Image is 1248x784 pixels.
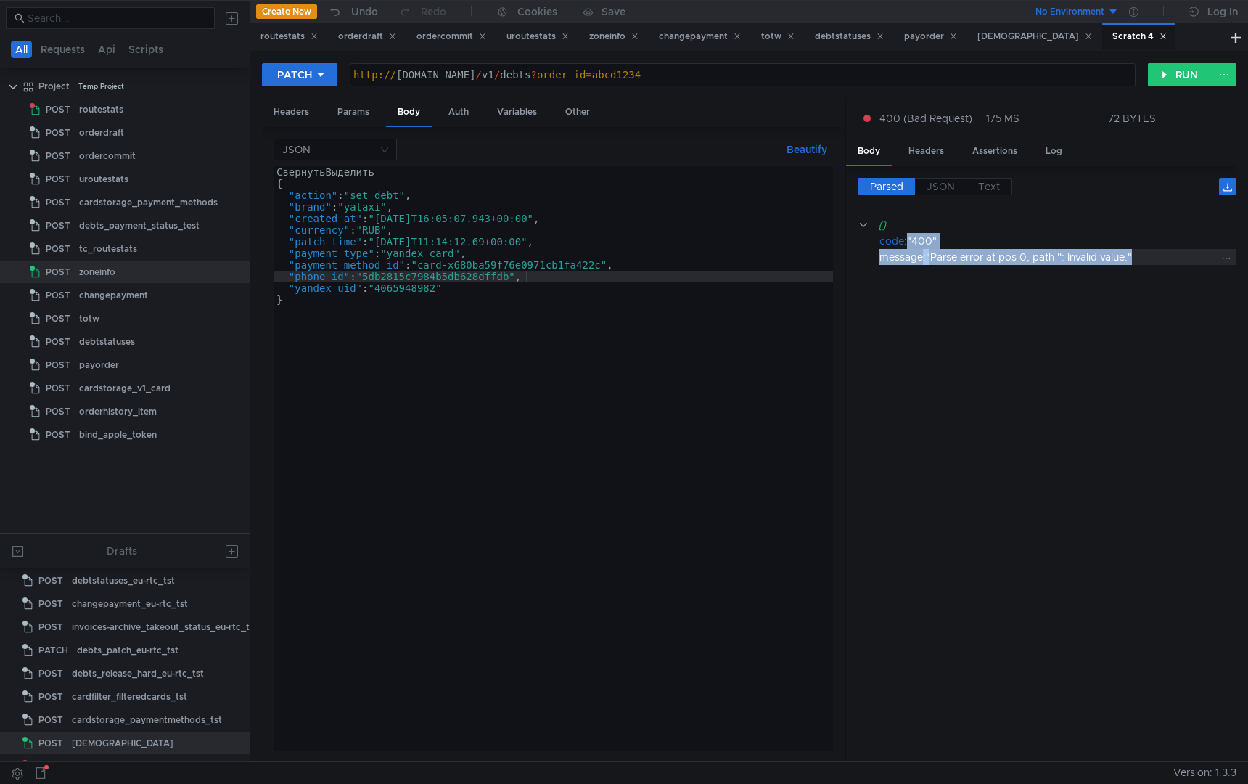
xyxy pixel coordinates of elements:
[72,616,258,638] div: invoices-archive_takeout_status_eu-rtc_tst
[46,122,70,144] span: POST
[11,41,32,58] button: All
[589,29,639,44] div: zoneinfo
[879,233,904,249] div: code
[977,29,1092,44] div: [DEMOGRAPHIC_DATA]
[28,10,206,26] input: Search...
[38,709,63,731] span: POST
[46,377,70,399] span: POST
[416,29,486,44] div: ordercommit
[79,145,136,167] div: ordercommit
[38,663,63,685] span: POST
[77,640,178,661] div: debts_patch_eu-rtc_tst
[897,138,956,165] div: Headers
[79,331,135,353] div: debtstatuses
[78,75,124,97] div: Temp Project
[46,401,70,422] span: POST
[79,215,200,237] div: debts_payment_status_test
[38,75,70,97] div: Project
[38,640,68,661] span: PATCH
[79,377,171,399] div: cardstorage_v1_card
[124,41,168,58] button: Scripts
[46,261,70,283] span: POST
[761,29,795,44] div: totw
[506,29,569,44] div: uroutestats
[421,3,446,20] div: Redo
[79,354,119,376] div: payorder
[79,238,137,260] div: tc_routestats
[986,112,1019,125] div: 175 MS
[554,99,602,126] div: Other
[72,732,173,754] div: [DEMOGRAPHIC_DATA]
[46,285,70,306] span: POST
[1035,5,1104,19] div: No Environment
[870,180,903,193] span: Parsed
[781,141,833,158] button: Beautify
[79,261,115,283] div: zoneinfo
[602,7,625,17] div: Save
[38,756,68,777] span: PATCH
[517,3,557,20] div: Cookies
[46,424,70,446] span: POST
[38,732,63,754] span: POST
[1173,762,1236,783] span: Version: 1.3.3
[262,99,321,126] div: Headers
[879,249,923,265] div: message
[46,145,70,167] span: POST
[79,424,157,446] div: bind_apple_token
[386,99,432,127] div: Body
[46,192,70,213] span: POST
[388,1,456,23] button: Redo
[904,29,957,44] div: payorder
[978,180,1000,193] span: Text
[927,180,955,193] span: JSON
[79,192,218,213] div: cardstorage_payment_methods
[46,354,70,376] span: POST
[262,63,337,86] button: PATCH
[94,41,120,58] button: Api
[846,138,892,166] div: Body
[879,233,1236,249] div: :
[351,3,378,20] div: Undo
[1108,112,1156,125] div: 72 BYTES
[107,542,137,560] div: Drafts
[338,29,396,44] div: orderdraft
[879,110,972,126] span: 400 (Bad Request)
[485,99,549,126] div: Variables
[46,238,70,260] span: POST
[79,99,123,121] div: routestats
[878,217,1216,233] div: {}
[815,29,884,44] div: debtstatuses
[72,570,175,592] div: debtstatuses_eu-rtc_tst
[659,29,741,44] div: changepayment
[46,168,70,190] span: POST
[38,686,63,708] span: POST
[961,138,1029,165] div: Assertions
[926,249,1218,265] div: "Parse error at pos 0, path '': Invalid value."
[1148,63,1212,86] button: RUN
[36,41,89,58] button: Requests
[907,233,1218,249] div: "400"
[72,709,222,731] div: cardstorage_paymentmethods_tst
[38,593,63,615] span: POST
[79,122,124,144] div: orderdraft
[1207,3,1238,20] div: Log In
[79,308,99,330] div: totw
[46,99,70,121] span: POST
[277,67,312,83] div: PATCH
[46,215,70,237] span: POST
[256,4,317,19] button: Create New
[72,663,204,685] div: debts_release_hard_eu-rtc_tst
[1112,29,1167,44] div: Scratch 4
[38,570,63,592] span: POST
[1034,138,1074,165] div: Log
[437,99,480,126] div: Auth
[879,249,1236,265] div: :
[317,1,388,23] button: Undo
[72,686,187,708] div: cardfilter_filteredcards_tst
[77,756,118,777] div: Scratch 4
[38,616,63,638] span: POST
[79,401,157,422] div: orderhistory_item
[79,168,128,190] div: uroutestats
[46,308,70,330] span: POST
[79,285,148,306] div: changepayment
